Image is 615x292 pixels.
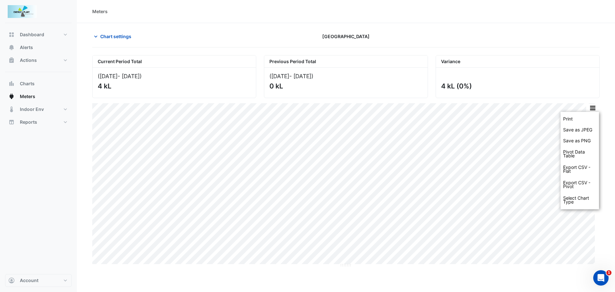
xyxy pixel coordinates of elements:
iframe: Intercom live chat [593,270,609,286]
span: Alerts [20,44,33,51]
span: Reports [20,119,37,125]
div: Previous Period Total [264,55,428,68]
span: [GEOGRAPHIC_DATA] [322,33,370,40]
span: Actions [20,57,37,63]
app-icon: Reports [8,119,15,125]
button: Alerts [5,41,72,54]
button: More Options [586,104,599,112]
button: Charts [5,77,72,90]
span: Chart settings [100,33,131,40]
button: Reports [5,116,72,129]
span: - [DATE] [289,73,311,79]
div: ([DATE] ) [269,73,422,79]
span: Meters [20,93,35,100]
div: 0 kL [269,82,421,90]
div: Export CSV - Flat [561,162,599,177]
span: Dashboard [20,31,44,38]
img: Company Logo [8,5,37,18]
button: Indoor Env [5,103,72,116]
div: Current Period Total [93,55,256,68]
div: 4 kL (0%) [441,82,593,90]
app-icon: Meters [8,93,15,100]
app-icon: Actions [8,57,15,63]
div: 4 kL [98,82,250,90]
span: Charts [20,80,35,87]
button: Dashboard [5,28,72,41]
button: Account [5,274,72,287]
div: Select Chart Type [561,192,599,208]
app-icon: Dashboard [8,31,15,38]
div: Save as JPEG [561,124,599,135]
span: Indoor Env [20,106,44,113]
app-icon: Alerts [8,44,15,51]
span: - [DATE] [118,73,140,79]
app-icon: Indoor Env [8,106,15,113]
span: Account [20,277,38,284]
button: Actions [5,54,72,67]
span: 1 [606,270,611,275]
div: Export CSV - Pivot [561,177,599,192]
div: Pivot Data Table [561,146,599,162]
div: Meters [92,8,108,15]
div: ([DATE] ) [98,73,251,79]
div: Print [561,113,599,124]
button: Chart settings [92,31,135,42]
div: Save as PNG [561,135,599,146]
app-icon: Charts [8,80,15,87]
button: Meters [5,90,72,103]
div: Variance [436,55,599,68]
